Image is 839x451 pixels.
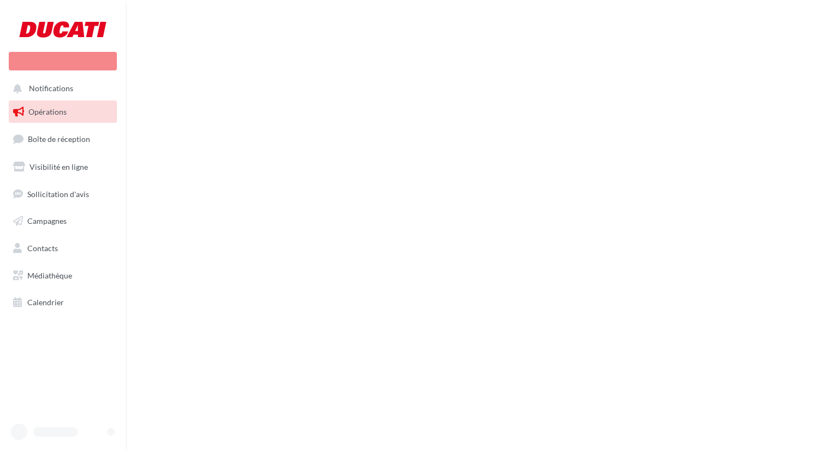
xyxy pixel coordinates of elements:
[27,216,67,226] span: Campagnes
[7,291,119,314] a: Calendrier
[29,84,73,93] span: Notifications
[27,244,58,253] span: Contacts
[28,107,67,116] span: Opérations
[7,156,119,179] a: Visibilité en ligne
[7,264,119,287] a: Médiathèque
[27,271,72,280] span: Médiathèque
[7,237,119,260] a: Contacts
[7,183,119,206] a: Sollicitation d'avis
[9,52,117,70] div: Nouvelle campagne
[7,210,119,233] a: Campagnes
[7,127,119,151] a: Boîte de réception
[28,134,90,144] span: Boîte de réception
[7,100,119,123] a: Opérations
[27,298,64,307] span: Calendrier
[29,162,88,171] span: Visibilité en ligne
[27,189,89,198] span: Sollicitation d'avis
